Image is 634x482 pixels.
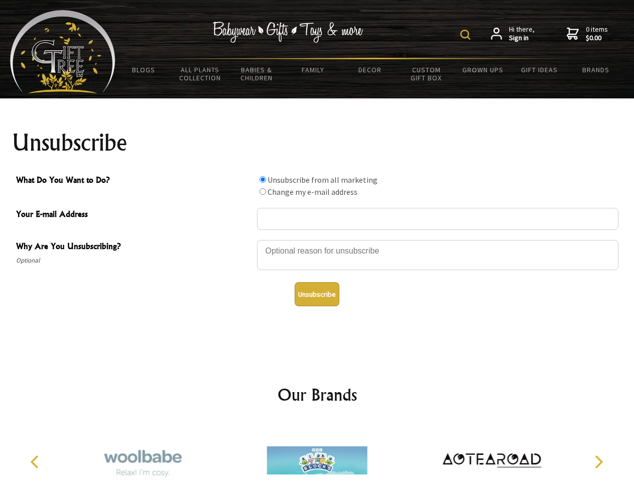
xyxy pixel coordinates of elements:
[260,188,266,195] input: What Do You Want to Do?
[25,451,47,473] button: Previous
[20,383,614,407] h2: Our Brands
[341,59,398,80] a: Decor
[587,451,609,473] button: Next
[460,30,470,40] img: product search
[16,174,252,188] span: What Do You Want to Do?
[228,59,285,88] a: Babies & Children
[257,240,618,270] textarea: Why Are You Unsubscribing?
[213,22,363,43] img: Babywear - Gifts - Toys & more
[16,240,252,255] span: Why Are You Unsubscribing?
[491,25,535,43] a: Hi there,Sign in
[172,59,229,88] a: All Plants Collection
[509,34,535,43] strong: Sign in
[260,176,266,183] input: What Do You Want to Do?
[398,59,455,88] a: Custom Gift Box
[567,25,608,43] a: 0 items$0.00
[257,208,618,230] input: Your E-mail Address
[16,208,252,222] span: Your E-mail Address
[568,59,624,80] a: Brands
[10,10,115,93] img: Babyware - Gifts - Toys and more...
[285,59,342,80] a: Family
[586,34,608,43] strong: $0.00
[268,187,357,197] label: Change my e-mail address
[511,59,568,80] a: Gift Ideas
[16,255,252,267] span: Optional
[586,25,608,43] span: 0 items
[115,59,172,80] a: BLOGS
[268,175,377,185] label: Unsubscribe from all marketing
[295,282,339,306] button: Unsubscribe
[12,131,622,155] h1: Unsubscribe
[454,59,511,80] a: Grown Ups
[509,25,535,43] span: Hi there,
